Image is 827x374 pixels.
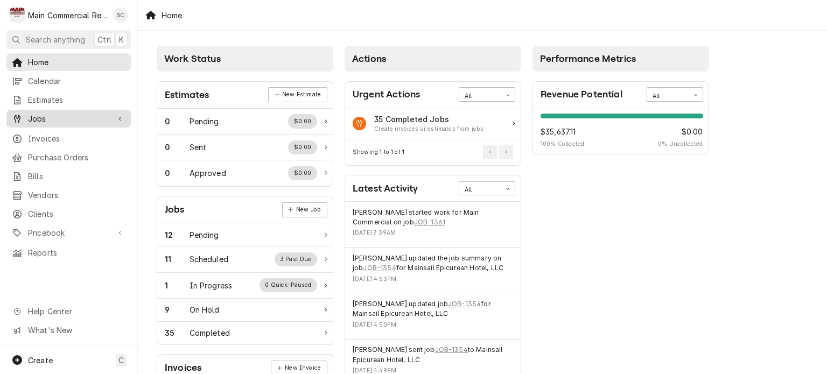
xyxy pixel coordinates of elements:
[113,8,128,23] div: SC
[28,356,53,365] span: Create
[541,140,584,149] span: 100 % Collected
[190,167,226,179] div: Work Status Title
[288,140,317,154] div: Work Status Supplemental Data
[190,304,220,315] div: Work Status Title
[6,167,131,185] a: Bills
[190,116,219,127] div: Work Status Title
[345,108,521,140] div: Card Data
[28,306,124,317] span: Help Center
[28,171,125,182] span: Bills
[165,116,190,127] div: Work Status Count
[541,114,703,149] div: Revenue Potential Details
[268,87,327,102] div: Card Link Button
[658,140,703,149] span: 0 % Uncollected
[10,8,25,23] div: M
[288,114,317,128] div: Work Status Supplemental Data
[28,189,125,201] span: Vendors
[6,244,131,262] a: Reports
[157,82,333,109] div: Card Header
[345,108,521,140] a: Action Item
[165,229,190,241] div: Work Status Count
[345,81,521,166] div: Card: Urgent Actions
[532,81,709,155] div: Card: Revenue Potential
[352,53,386,64] span: Actions
[157,273,333,299] div: Work Status
[647,87,703,101] div: Card Data Filter Control
[157,160,333,186] div: Work Status
[345,248,521,293] div: Event
[414,217,445,227] a: JOB-1361
[541,126,584,149] div: Revenue Potential Collected
[165,142,190,153] div: Work Status Count
[28,75,125,87] span: Calendar
[6,30,131,49] button: Search anythingCtrlK
[6,110,131,128] a: Go to Jobs
[353,253,513,287] div: Event Details
[6,186,131,204] a: Vendors
[119,34,124,45] span: K
[28,133,125,144] span: Invoices
[465,92,496,101] div: All
[157,223,333,246] a: Work Status
[165,88,209,102] div: Card Title
[28,152,125,163] span: Purchase Orders
[157,46,333,72] div: Card Column Header
[10,8,25,23] div: Main Commercial Refrigeration Service's Avatar
[353,208,513,228] div: Event String
[459,87,515,101] div: Card Data Filter Control
[28,57,125,68] span: Home
[190,327,230,338] div: Work Status Title
[190,253,228,265] div: Work Status Title
[658,126,703,137] span: $0.00
[363,263,396,273] a: JOB-1354
[6,130,131,147] a: Invoices
[165,280,190,291] div: Work Status Count
[164,53,221,64] span: Work Status
[374,114,483,125] div: Action Item Title
[157,322,333,344] a: Work Status
[374,125,483,133] div: Action Item Suggestion
[157,135,333,160] a: Work Status
[28,247,125,258] span: Reports
[157,246,333,272] div: Work Status
[268,87,327,102] a: New Estimate
[465,186,496,194] div: All
[345,82,521,108] div: Card Header
[353,275,513,284] div: Event Timestamp
[28,227,109,238] span: Pricebook
[6,302,131,320] a: Go to Help Center
[190,280,233,291] div: Work Status Title
[165,253,190,265] div: Work Status Count
[532,72,709,185] div: Card Column Content
[157,223,333,344] div: Card Data
[532,46,709,72] div: Card Column Header
[157,299,333,322] div: Work Status
[653,92,684,101] div: All
[28,324,124,336] span: What's New
[165,304,190,315] div: Work Status Count
[658,126,703,149] div: Revenue Potential Collected
[28,94,125,105] span: Estimates
[6,91,131,109] a: Estimates
[157,109,333,135] a: Work Status
[353,299,513,333] div: Event Details
[345,202,521,248] div: Event
[6,72,131,90] a: Calendar
[353,345,513,365] div: Event String
[6,53,131,71] a: Home
[353,181,418,196] div: Card Title
[353,321,513,329] div: Event Timestamp
[6,205,131,223] a: Clients
[345,139,521,165] div: Card Footer: Pagination
[113,8,128,23] div: Sharon Campbell's Avatar
[288,166,317,180] div: Work Status Supplemental Data
[6,149,131,166] a: Purchase Orders
[540,53,636,64] span: Performance Metrics
[533,108,709,154] div: Revenue Potential
[165,327,190,338] div: Work Status Count
[157,196,333,223] div: Card Header
[533,82,709,108] div: Card Header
